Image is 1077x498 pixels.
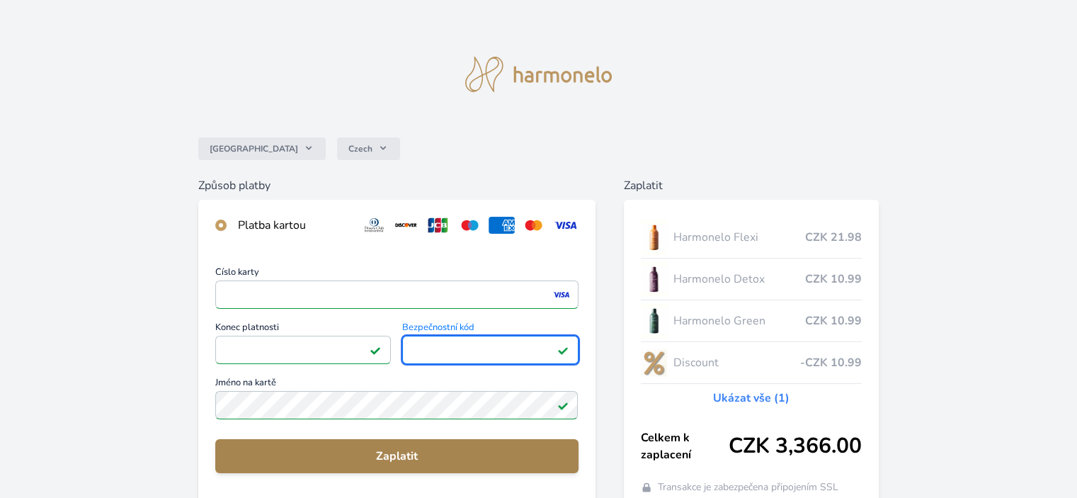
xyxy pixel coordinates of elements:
[348,143,372,154] span: Czech
[673,312,804,329] span: Harmonelo Green
[215,268,578,281] span: Číslo karty
[402,323,578,336] span: Bezpečnostní kód
[800,354,862,371] span: -CZK 10.99
[361,217,387,234] img: diners.svg
[641,345,668,380] img: discount-lo.png
[210,143,298,154] span: [GEOGRAPHIC_DATA]
[552,217,579,234] img: visa.svg
[409,340,571,360] iframe: Iframe pro bezpečnostní kód
[658,480,838,494] span: Transakce je zabezpečena připojením SSL
[641,429,729,463] span: Celkem k zaplacení
[805,229,862,246] span: CZK 21.98
[198,137,326,160] button: [GEOGRAPHIC_DATA]
[641,220,668,255] img: CLEAN_FLEXI_se_stinem_x-hi_(1)-lo.jpg
[457,217,483,234] img: maestro.svg
[673,354,799,371] span: Discount
[198,177,595,194] h6: Způsob platby
[465,57,612,92] img: logo.svg
[222,340,384,360] iframe: Iframe pro datum vypršení platnosti
[215,439,578,473] button: Zaplatit
[215,378,578,391] span: Jméno na kartě
[222,285,571,305] iframe: Iframe pro číslo karty
[624,177,879,194] h6: Zaplatit
[557,400,569,411] img: Platné pole
[215,323,391,336] span: Konec platnosti
[641,303,668,339] img: CLEAN_GREEN_se_stinem_x-lo.jpg
[673,229,804,246] span: Harmonelo Flexi
[425,217,451,234] img: jcb.svg
[215,391,578,419] input: Jméno na kartěPlatné pole
[729,434,862,459] span: CZK 3,366.00
[805,271,862,288] span: CZK 10.99
[489,217,515,234] img: amex.svg
[520,217,547,234] img: mc.svg
[337,137,400,160] button: Czech
[370,344,381,356] img: Platné pole
[557,344,569,356] img: Platné pole
[227,448,566,465] span: Zaplatit
[393,217,419,234] img: discover.svg
[552,288,571,301] img: visa
[641,261,668,297] img: DETOX_se_stinem_x-lo.jpg
[238,217,350,234] div: Platba kartou
[805,312,862,329] span: CZK 10.99
[673,271,804,288] span: Harmonelo Detox
[713,390,790,407] a: Ukázat vše (1)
